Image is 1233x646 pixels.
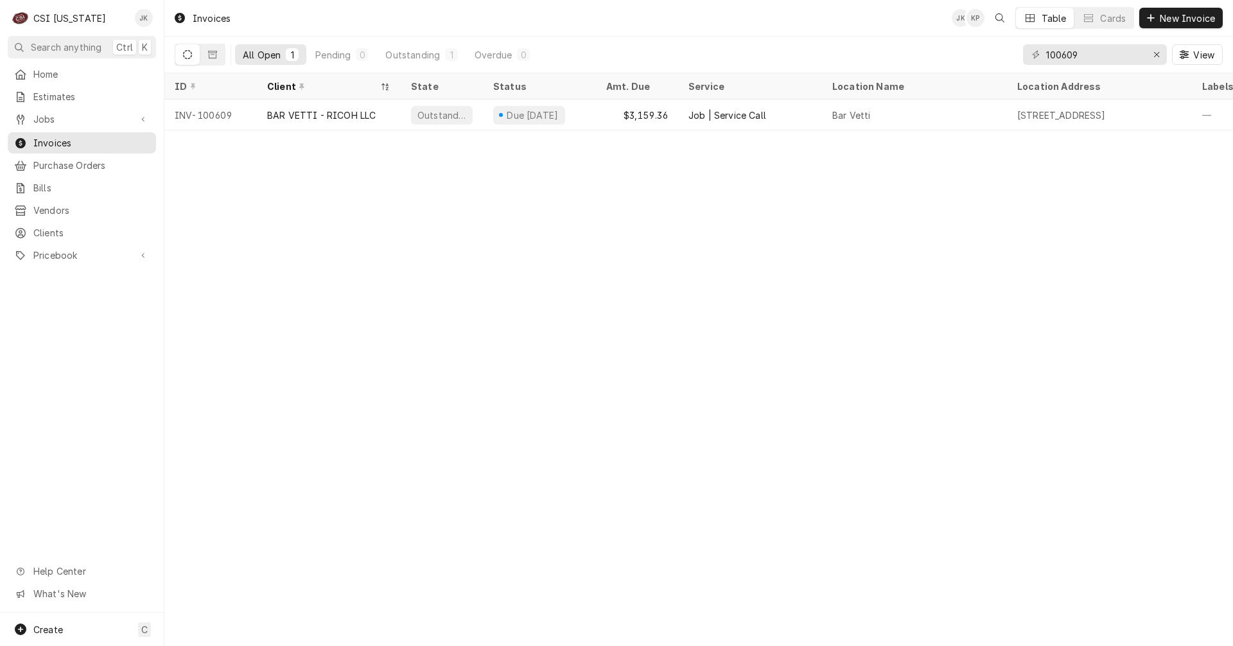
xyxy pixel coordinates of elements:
a: Go to Jobs [8,109,156,130]
span: Create [33,624,63,635]
div: CSI [US_STATE] [33,12,106,25]
input: Keyword search [1046,44,1142,65]
a: Invoices [8,132,156,153]
div: ID [175,80,244,93]
a: Vendors [8,200,156,221]
div: Due [DATE] [505,109,560,122]
button: New Invoice [1139,8,1223,28]
span: Ctrl [116,40,133,54]
a: Go to Help Center [8,561,156,582]
div: Kym Parson's Avatar [966,9,984,27]
div: 0 [520,48,527,62]
div: KP [966,9,984,27]
div: 0 [358,48,366,62]
div: 1 [448,48,455,62]
a: Go to What's New [8,583,156,604]
span: Clients [33,226,150,240]
div: Table [1042,12,1067,25]
span: Jobs [33,112,130,126]
span: K [142,40,148,54]
a: Purchase Orders [8,155,156,176]
div: BAR VETTI - RICOH LLC [267,109,376,122]
div: INV-100609 [164,100,257,130]
button: Search anythingCtrlK [8,36,156,58]
div: Outstanding [385,48,440,62]
span: Estimates [33,90,150,103]
button: Erase input [1146,44,1167,65]
span: What's New [33,587,148,600]
div: Bar Vetti [832,109,870,122]
div: [STREET_ADDRESS] [1017,109,1106,122]
div: Status [493,80,583,93]
span: Home [33,67,150,81]
div: CSI Kentucky's Avatar [12,9,30,27]
span: Help Center [33,564,148,578]
span: Vendors [33,204,150,217]
span: View [1191,48,1217,62]
a: Bills [8,177,156,198]
div: State [411,80,473,93]
span: Bills [33,181,150,195]
span: Search anything [31,40,101,54]
div: Overdue [475,48,512,62]
div: Outstanding [416,109,468,122]
div: C [12,9,30,27]
a: Go to Pricebook [8,245,156,266]
div: Service [688,80,809,93]
span: Purchase Orders [33,159,150,172]
div: Cards [1100,12,1126,25]
div: Jeff Kuehl's Avatar [952,9,970,27]
a: Home [8,64,156,85]
a: Clients [8,222,156,243]
div: Pending [315,48,351,62]
div: Amt. Due [606,80,665,93]
div: All Open [243,48,281,62]
div: $3,159.36 [596,100,678,130]
span: C [141,623,148,636]
span: New Invoice [1157,12,1218,25]
div: Client [267,80,378,93]
div: Location Address [1017,80,1179,93]
span: Invoices [33,136,150,150]
div: Job | Service Call [688,109,766,122]
span: Pricebook [33,249,130,262]
div: Jeff Kuehl's Avatar [135,9,153,27]
button: Open search [990,8,1010,28]
div: JK [135,9,153,27]
div: Location Name [832,80,994,93]
div: 1 [288,48,296,62]
a: Estimates [8,86,156,107]
div: JK [952,9,970,27]
button: View [1172,44,1223,65]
